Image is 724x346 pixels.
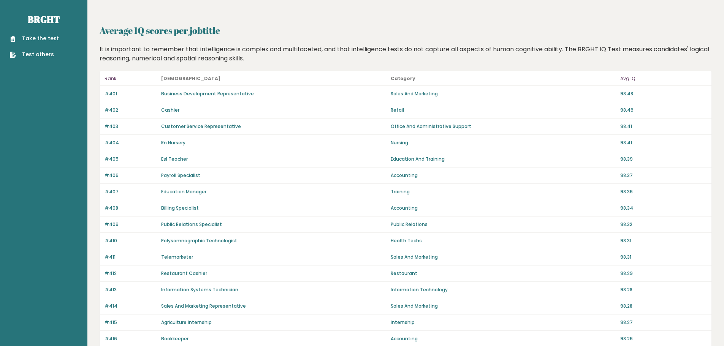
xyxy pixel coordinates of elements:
[620,156,707,163] p: 98.39
[391,254,616,261] p: Sales And Marketing
[620,270,707,277] p: 98.29
[105,303,157,310] p: #414
[620,237,707,244] p: 98.31
[391,221,616,228] p: Public Relations
[391,107,616,114] p: Retail
[391,123,616,130] p: Office And Administrative Support
[105,270,157,277] p: #412
[105,139,157,146] p: #404
[161,75,221,82] b: [DEMOGRAPHIC_DATA]
[161,156,188,162] a: Esl Teacher
[161,139,185,146] a: Rn Nursery
[161,205,199,211] a: Billing Specialist
[620,286,707,293] p: 98.28
[105,237,157,244] p: #410
[391,205,616,212] p: Accounting
[161,270,207,276] a: Restaurant Cashier
[620,319,707,326] p: 98.27
[161,221,222,228] a: Public Relations Specialist
[105,319,157,326] p: #415
[105,286,157,293] p: #413
[161,319,212,325] a: Agriculture Internship
[28,13,60,25] a: Brght
[105,107,157,114] p: #402
[10,35,59,43] a: Take the test
[105,90,157,97] p: #401
[620,221,707,228] p: 98.32
[391,335,616,342] p: Accounting
[161,254,193,260] a: Telemarketer
[391,303,616,310] p: Sales And Marketing
[161,335,189,342] a: Bookkeeper
[391,237,616,244] p: Health Techs
[105,221,157,228] p: #409
[161,172,200,179] a: Payroll Specialist
[391,139,616,146] p: Nursing
[97,45,715,63] div: It is important to remember that intelligence is complex and multifaceted, and that intelligence ...
[391,270,616,277] p: Restaurant
[620,172,707,179] p: 98.37
[105,172,157,179] p: #406
[391,319,616,326] p: Internship
[10,51,59,58] a: Test others
[105,188,157,195] p: #407
[105,74,157,83] p: Rank
[391,75,415,82] b: Category
[620,90,707,97] p: 98.48
[105,205,157,212] p: #408
[391,156,616,163] p: Education And Training
[620,254,707,261] p: 98.31
[161,123,241,130] a: Customer Service Representative
[100,24,712,37] h2: Average IQ scores per jobtitle
[391,286,616,293] p: Information Technology
[620,335,707,342] p: 98.26
[620,188,707,195] p: 98.36
[161,237,237,244] a: Polysomnographic Technologist
[620,123,707,130] p: 98.41
[620,205,707,212] p: 98.34
[161,286,238,293] a: Information Systems Technician
[161,188,206,195] a: Education Manager
[161,303,246,309] a: Sales And Marketing Representative
[620,303,707,310] p: 98.28
[105,335,157,342] p: #416
[620,139,707,146] p: 98.41
[391,188,616,195] p: Training
[105,123,157,130] p: #403
[391,172,616,179] p: Accounting
[161,107,179,113] a: Cashier
[105,254,157,261] p: #411
[620,107,707,114] p: 98.46
[620,74,707,83] p: Avg IQ
[105,156,157,163] p: #405
[391,90,616,97] p: Sales And Marketing
[161,90,254,97] a: Business Development Representative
